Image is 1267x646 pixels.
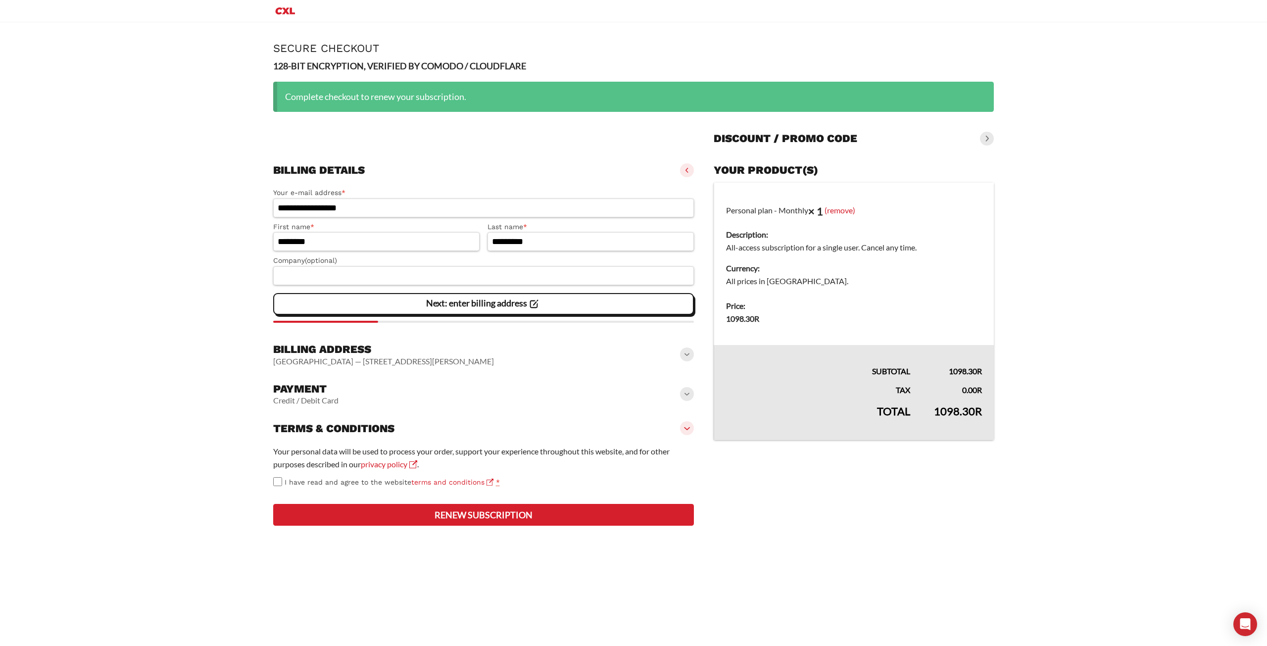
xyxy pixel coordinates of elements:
input: I have read and agree to the websiteterms and conditions * [273,477,282,486]
a: (remove) [825,205,855,215]
p: Your personal data will be used to process your order, support your experience throughout this we... [273,445,694,471]
abbr: required [496,478,500,486]
div: Open Intercom Messenger [1233,612,1257,636]
dt: Price: [726,299,982,312]
bdi: 1098.30 [726,314,759,323]
label: First name [273,221,480,233]
bdi: 0.00 [962,385,982,395]
a: privacy policy [361,459,417,469]
th: Tax [714,378,922,397]
vaadin-horizontal-layout: Credit / Debit Card [273,396,339,405]
vaadin-horizontal-layout: [GEOGRAPHIC_DATA] — [STREET_ADDRESS][PERSON_NAME] [273,356,494,366]
label: Your e-mail address [273,187,694,199]
strong: 128-BIT ENCRYPTION, VERIFIED BY COMODO / CLOUDFLARE [273,60,526,71]
button: Renew subscription [273,504,694,526]
span: R [977,366,982,376]
span: (optional) [305,256,337,264]
h3: Terms & conditions [273,422,394,436]
th: Subtotal [714,345,922,378]
bdi: 1098.30 [934,404,982,418]
td: Personal plan - Monthly [714,183,994,294]
label: Company [273,255,694,266]
th: Total [714,397,922,440]
h1: Secure Checkout [273,42,994,54]
span: R [975,404,982,418]
strong: × 1 [808,204,823,218]
h3: Billing address [273,343,494,356]
div: Complete checkout to renew your subscription. [273,82,994,112]
h3: Payment [273,382,339,396]
dd: All-access subscription for a single user. Cancel any time. [726,241,982,254]
vaadin-button: Next: enter billing address [273,293,694,315]
a: terms and conditions [411,478,493,486]
span: R [754,314,759,323]
h3: Billing details [273,163,365,177]
bdi: 1098.30 [949,366,982,376]
dt: Currency: [726,262,982,275]
span: R [977,385,982,395]
label: Last name [487,221,694,233]
span: I have read and agree to the website [285,478,493,486]
dt: Description: [726,228,982,241]
dd: All prices in [GEOGRAPHIC_DATA]. [726,275,982,288]
h3: Discount / promo code [714,132,857,146]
